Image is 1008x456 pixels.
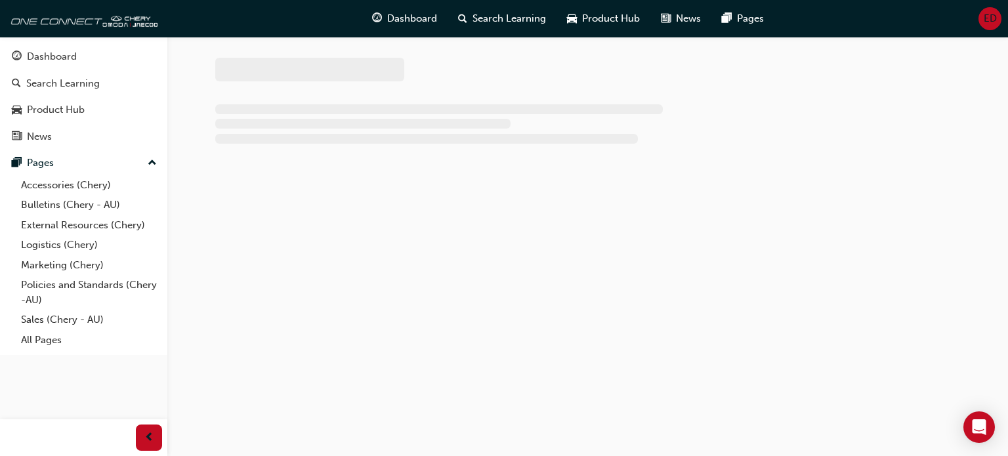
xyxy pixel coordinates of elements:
a: Logistics (Chery) [16,235,162,255]
span: news-icon [661,10,671,27]
span: pages-icon [12,157,22,169]
a: Dashboard [5,45,162,69]
div: Open Intercom Messenger [963,411,995,443]
button: DashboardSearch LearningProduct HubNews [5,42,162,151]
div: Dashboard [27,49,77,64]
div: Pages [27,155,54,171]
a: guage-iconDashboard [362,5,448,32]
button: Pages [5,151,162,175]
a: search-iconSearch Learning [448,5,556,32]
a: Accessories (Chery) [16,175,162,196]
a: car-iconProduct Hub [556,5,650,32]
div: News [27,129,52,144]
span: Pages [737,11,764,26]
span: Product Hub [582,11,640,26]
a: Marketing (Chery) [16,255,162,276]
a: External Resources (Chery) [16,215,162,236]
a: All Pages [16,330,162,350]
span: news-icon [12,131,22,143]
span: search-icon [12,78,21,90]
a: news-iconNews [650,5,711,32]
button: ED [978,7,1001,30]
span: Search Learning [472,11,546,26]
a: Product Hub [5,98,162,122]
img: oneconnect [7,5,157,31]
span: car-icon [12,104,22,116]
span: guage-icon [12,51,22,63]
span: News [676,11,701,26]
a: pages-iconPages [711,5,774,32]
span: up-icon [148,155,157,172]
span: Dashboard [387,11,437,26]
div: Search Learning [26,76,100,91]
span: car-icon [567,10,577,27]
a: Search Learning [5,72,162,96]
span: pages-icon [722,10,732,27]
a: Policies and Standards (Chery -AU) [16,275,162,310]
div: Product Hub [27,102,85,117]
a: News [5,125,162,149]
a: Bulletins (Chery - AU) [16,195,162,215]
span: search-icon [458,10,467,27]
a: Sales (Chery - AU) [16,310,162,330]
span: prev-icon [144,430,154,446]
span: guage-icon [372,10,382,27]
span: ED [984,11,997,26]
